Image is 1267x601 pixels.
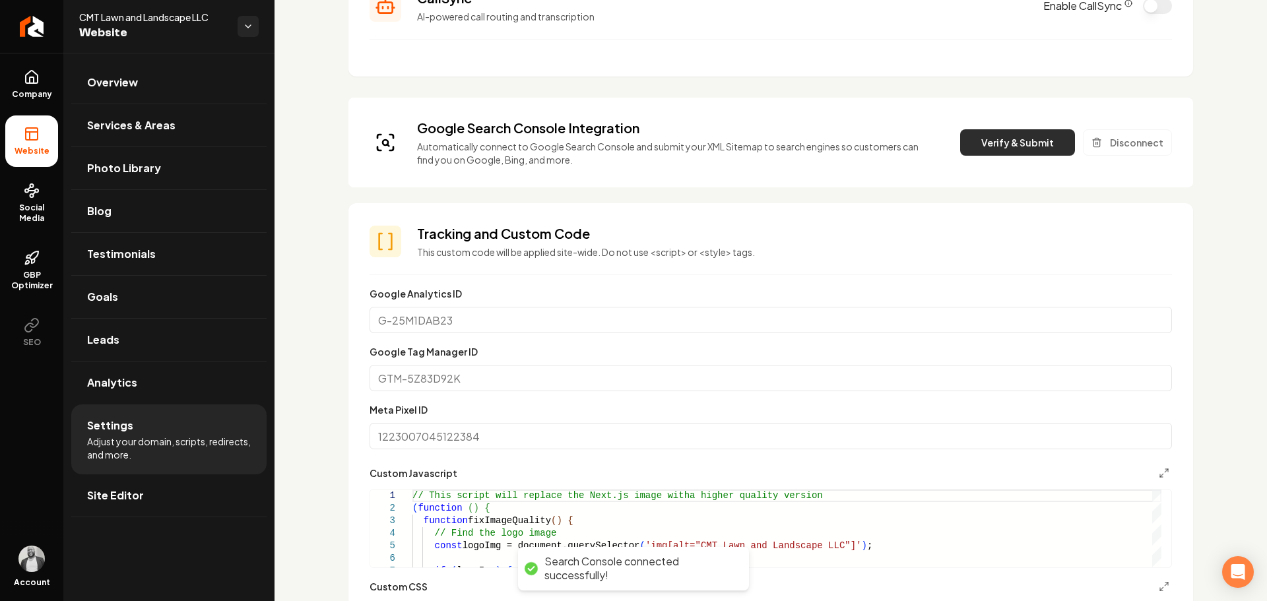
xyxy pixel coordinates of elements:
[435,565,446,576] span: if
[412,490,690,501] span: // This script will replace the Next.js image with
[79,24,227,42] span: Website
[87,332,119,348] span: Leads
[20,16,44,37] img: Rebolt Logo
[5,270,58,291] span: GBP Optimizer
[370,423,1172,449] input: 1223007045122384
[370,346,478,358] label: Google Tag Manager ID
[862,540,867,551] span: )
[690,490,823,501] span: a higher quality version
[556,515,562,526] span: )
[468,515,551,526] span: fixImageQuality
[468,503,473,513] span: (
[370,540,395,552] div: 5
[87,289,118,305] span: Goals
[370,365,1172,391] input: GTM-5Z83D92K
[418,503,462,513] span: function
[424,515,468,526] span: function
[71,362,267,404] a: Analytics
[417,140,928,166] p: Automatically connect to Google Search Console and submit your XML Sitemap to search engines so c...
[87,160,161,176] span: Photo Library
[370,502,395,515] div: 2
[463,540,640,551] span: logoImg = document.querySelector
[87,375,137,391] span: Analytics
[87,117,176,133] span: Services & Areas
[9,146,55,156] span: Website
[5,59,58,110] a: Company
[370,404,428,416] label: Meta Pixel ID
[960,129,1075,156] button: Verify & Submit
[7,89,57,100] span: Company
[5,239,58,301] a: GBP Optimizer
[87,488,144,503] span: Site Editor
[71,147,267,189] a: Photo Library
[457,565,496,576] span: logoImg
[645,540,862,551] span: 'img[alt="CMT Lawn and Landscape LLC"]'
[417,119,928,137] h3: Google Search Console Integration
[544,555,736,583] div: Search Console connected successfully!
[370,490,395,502] div: 1
[5,203,58,224] span: Social Media
[370,582,428,591] label: Custom CSS
[18,546,45,572] button: Open user button
[71,233,267,275] a: Testimonials
[484,503,490,513] span: {
[370,307,1172,333] input: G-25M1DAB23
[412,503,418,513] span: (
[507,565,512,576] span: {
[71,104,267,146] a: Services & Areas
[473,503,478,513] span: )
[370,527,395,540] div: 4
[5,172,58,234] a: Social Media
[496,565,501,576] span: )
[71,61,267,104] a: Overview
[87,75,138,90] span: Overview
[435,540,463,551] span: const
[639,540,645,551] span: (
[5,307,58,358] button: SEO
[18,337,46,348] span: SEO
[71,276,267,318] a: Goals
[1222,556,1254,588] div: Open Intercom Messenger
[87,246,156,262] span: Testimonials
[417,10,1027,23] p: AI-powered call routing and transcription
[71,474,267,517] a: Site Editor
[79,11,227,24] span: CMT Lawn and Landscape LLC
[71,319,267,361] a: Leads
[87,203,112,219] span: Blog
[370,288,462,300] label: Google Analytics ID
[87,418,133,433] span: Settings
[87,435,251,461] span: Adjust your domain, scripts, redirects, and more.
[71,190,267,232] a: Blog
[1083,129,1172,156] button: Disconnect
[551,515,556,526] span: (
[435,528,557,538] span: // Find the logo image
[14,577,50,588] span: Account
[867,540,872,551] span: ;
[568,515,573,526] span: {
[370,515,395,527] div: 3
[370,468,457,478] label: Custom Javascript
[370,565,395,577] div: 7
[18,546,45,572] img: Denis Mendoza
[370,552,395,565] div: 6
[451,565,457,576] span: (
[417,245,1172,259] p: This custom code will be applied site-wide. Do not use <script> or <style> tags.
[417,224,1172,243] h3: Tracking and Custom Code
